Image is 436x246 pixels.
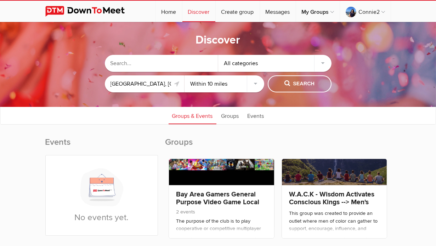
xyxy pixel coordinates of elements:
[165,137,391,155] h2: Groups
[169,107,216,124] a: Groups & Events
[45,137,158,155] h2: Events
[196,33,240,48] h1: Discover
[260,1,296,22] a: Messages
[182,1,215,22] a: Discover
[218,55,332,72] div: All categories
[176,209,195,215] span: 2 events
[284,80,315,88] span: Search
[46,155,158,235] div: No events yet.
[289,190,374,214] a: W.A.C.K - Wisdom Activates Conscious Kings --> Men's Group
[216,1,260,22] a: Create group
[156,1,182,22] a: Home
[244,107,268,124] a: Events
[105,75,185,92] input: Location or ZIP-Code
[296,1,340,22] a: My Groups
[45,6,136,17] img: DownToMeet
[176,190,259,214] a: Bay Area Gamers General Purpose Video Game Local Multiplayer Club
[218,107,243,124] a: Groups
[340,1,391,22] a: Connie2
[268,75,332,92] button: Search
[105,55,218,72] input: Search...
